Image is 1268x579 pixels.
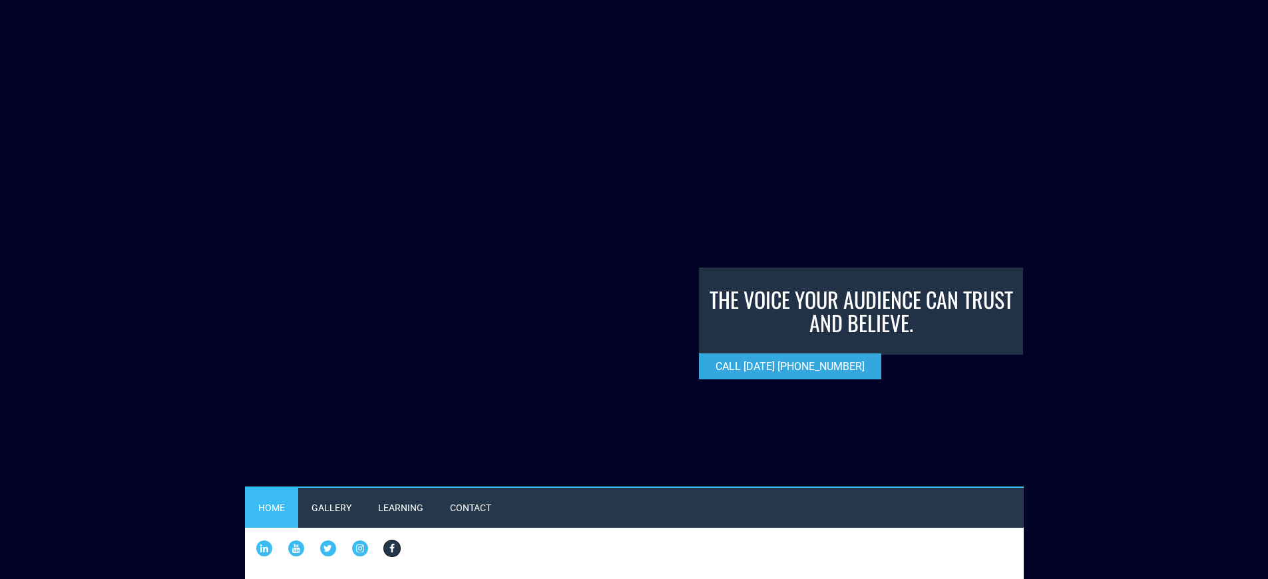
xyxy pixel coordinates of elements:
[245,488,298,528] a: Home
[365,488,437,528] a: Learning
[1201,515,1268,579] iframe: Chat Widget
[699,268,1024,354] h2: THE VOICE YOUR AUDIENCE CAN TRUST AND BELIEVE.
[245,13,614,184] img: "Joe
[298,488,365,528] a: Gallery
[699,353,881,379] a: CALL [DATE] [PHONE_NUMBER]
[437,488,505,528] a: Contact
